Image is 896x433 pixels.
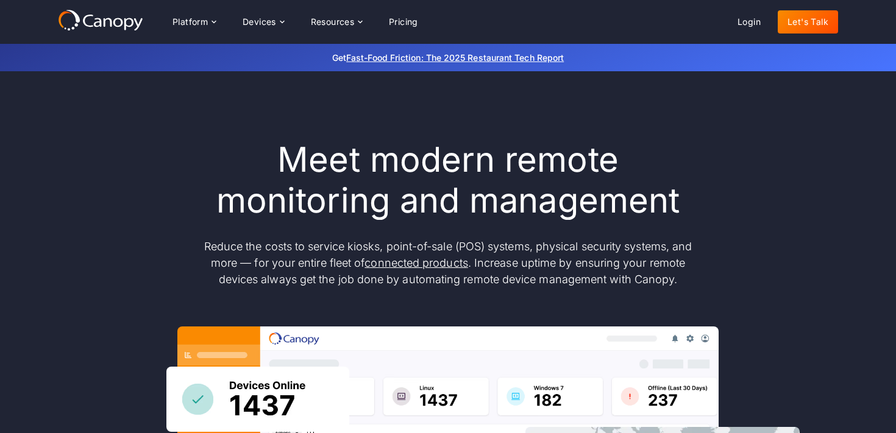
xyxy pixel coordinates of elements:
h1: Meet modern remote monitoring and management [192,139,704,221]
div: Platform [172,18,208,26]
p: Reduce the costs to service kiosks, point-of-sale (POS) systems, physical security systems, and m... [192,238,704,287]
div: Resources [311,18,355,26]
a: Fast-Food Friction: The 2025 Restaurant Tech Report [346,52,564,63]
a: Pricing [379,10,428,33]
a: connected products [364,256,468,269]
div: Devices [233,10,294,34]
p: Get [149,51,747,64]
div: Platform [163,10,226,34]
a: Login [728,10,770,33]
img: Canopy sees how many devices are online [166,367,349,432]
div: Resources [301,10,372,34]
a: Let's Talk [778,10,838,33]
div: Devices [243,18,276,26]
